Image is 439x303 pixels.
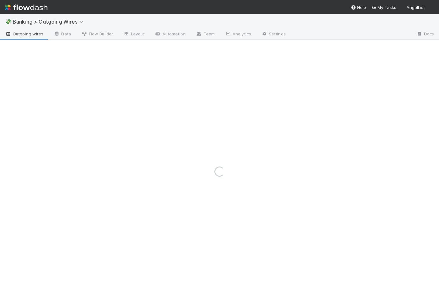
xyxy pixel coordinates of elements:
[371,5,396,10] span: My Tasks
[371,4,396,11] a: My Tasks
[5,2,47,13] img: logo-inverted-e16ddd16eac7371096b0.svg
[191,29,220,40] a: Team
[256,29,291,40] a: Settings
[5,19,11,24] span: 💸
[81,31,113,37] span: Flow Builder
[407,5,425,10] span: AngelList
[150,29,191,40] a: Automation
[118,29,150,40] a: Layout
[48,29,76,40] a: Data
[411,29,439,40] a: Docs
[13,18,87,25] span: Banking > Outgoing Wires
[428,4,434,11] img: avatar_5d1523cf-d377-42ee-9d1c-1d238f0f126b.png
[76,29,118,40] a: Flow Builder
[5,31,43,37] span: Outgoing wires
[351,4,366,11] div: Help
[220,29,256,40] a: Analytics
